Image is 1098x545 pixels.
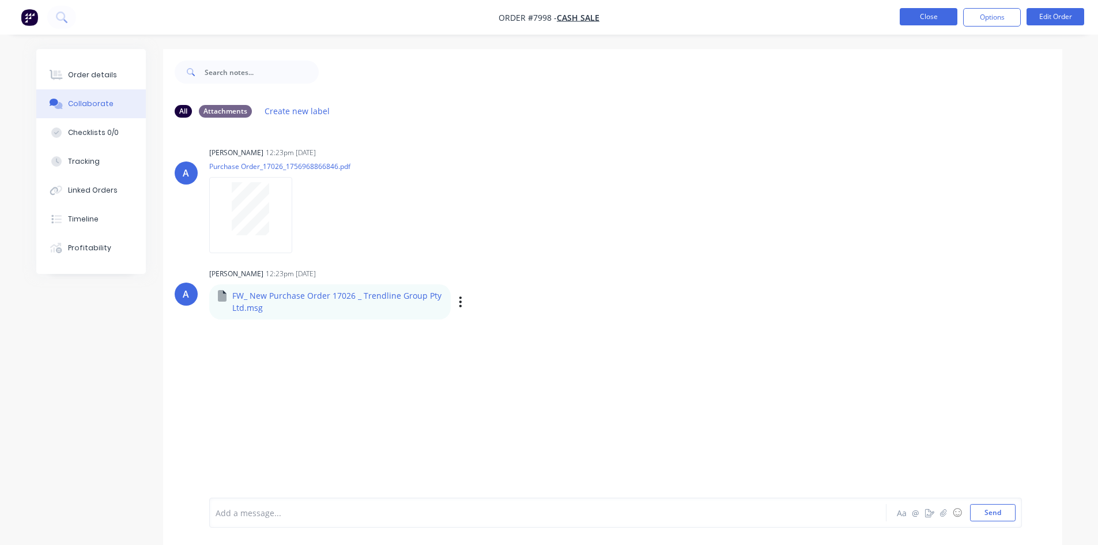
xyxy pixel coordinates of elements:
[499,12,557,23] span: Order #7998 -
[209,269,263,279] div: [PERSON_NAME]
[1027,8,1084,25] button: Edit Order
[259,103,336,119] button: Create new label
[183,166,189,180] div: A
[209,148,263,158] div: [PERSON_NAME]
[183,287,189,301] div: A
[266,148,316,158] div: 12:23pm [DATE]
[36,205,146,234] button: Timeline
[209,161,350,171] p: Purchase Order_17026_1756968866846.pdf
[232,290,443,314] p: FW_ New Purchase Order 17026 _ Trendline Group Pty Ltd.msg
[950,506,964,520] button: ☺
[68,127,119,138] div: Checklists 0/0
[36,61,146,89] button: Order details
[68,156,100,167] div: Tracking
[36,147,146,176] button: Tracking
[909,506,923,520] button: @
[68,214,99,224] div: Timeline
[205,61,319,84] input: Search notes...
[557,12,599,23] a: Cash Sale
[68,70,117,80] div: Order details
[900,8,957,25] button: Close
[36,234,146,262] button: Profitability
[36,118,146,147] button: Checklists 0/0
[199,105,252,118] div: Attachments
[963,8,1021,27] button: Options
[970,504,1016,521] button: Send
[68,243,111,253] div: Profitability
[895,506,909,520] button: Aa
[36,89,146,118] button: Collaborate
[68,185,118,196] div: Linked Orders
[36,176,146,205] button: Linked Orders
[175,105,192,118] div: All
[21,9,38,26] img: Factory
[266,269,316,279] div: 12:23pm [DATE]
[68,99,114,109] div: Collaborate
